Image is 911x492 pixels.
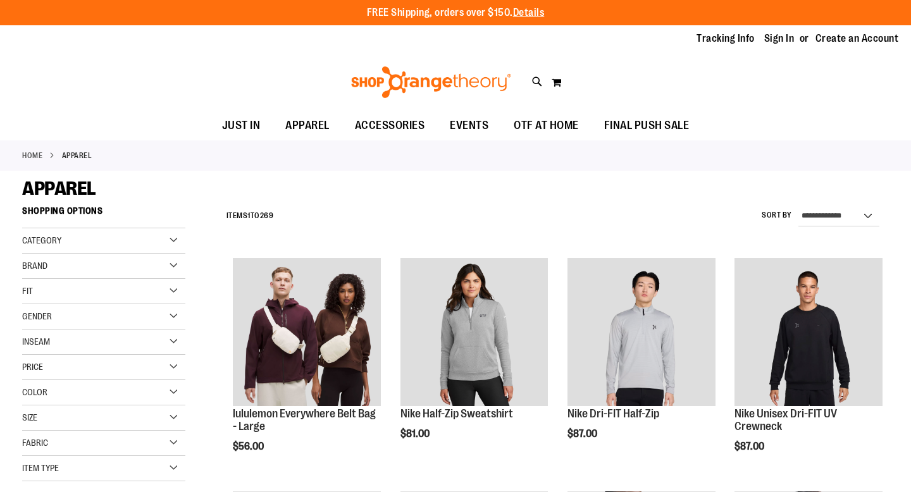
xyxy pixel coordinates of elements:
span: $81.00 [400,428,431,440]
span: Fabric [22,438,48,448]
div: product [728,252,889,484]
a: Nike Unisex Dri-FIT UV Crewneck [734,407,837,433]
a: Create an Account [815,32,899,46]
img: lululemon Everywhere Belt Bag - Large [233,258,381,406]
div: Color [22,380,185,405]
span: FINAL PUSH SALE [604,111,690,140]
h2: Items to [226,206,274,226]
div: Fabric [22,431,185,456]
img: Shop Orangetheory [349,66,513,98]
a: Nike Unisex Dri-FIT UV Crewneck [734,258,883,408]
span: Price [22,362,43,372]
div: Fit [22,279,185,304]
a: Sign In [764,32,795,46]
div: Category [22,228,185,254]
div: Price [22,355,185,380]
span: Size [22,412,37,422]
a: APPAREL [273,111,342,140]
span: Fit [22,286,33,296]
a: Details [513,7,545,18]
a: Tracking Info [697,32,755,46]
span: 269 [260,211,274,220]
a: Nike Half-Zip Sweatshirt [400,258,548,408]
span: Category [22,235,61,245]
a: Nike Dri-FIT Half-Zip [567,407,659,420]
strong: Shopping Options [22,200,185,228]
a: FINAL PUSH SALE [592,111,702,140]
strong: APPAREL [62,150,92,161]
img: Nike Dri-FIT Half-Zip [567,258,716,406]
div: Item Type [22,456,185,481]
span: Color [22,387,47,397]
div: product [394,252,555,472]
a: lululemon Everywhere Belt Bag - Large [233,258,381,408]
span: $87.00 [567,428,599,440]
a: JUST IN [209,111,273,140]
div: Gender [22,304,185,329]
span: Gender [22,311,52,321]
label: Sort By [762,210,792,221]
div: product [226,252,387,484]
a: ACCESSORIES [342,111,438,140]
div: product [561,252,722,472]
div: Inseam [22,329,185,355]
span: 1 [247,211,251,220]
span: ACCESSORIES [355,111,425,140]
a: lululemon Everywhere Belt Bag - Large [233,407,376,433]
a: Home [22,150,42,161]
span: APPAREL [22,178,96,199]
span: Inseam [22,336,50,347]
p: FREE Shipping, orders over $150. [367,6,545,20]
span: OTF AT HOME [514,111,579,140]
span: $56.00 [233,441,266,452]
span: Brand [22,261,47,271]
a: Nike Half-Zip Sweatshirt [400,407,513,420]
a: EVENTS [437,111,501,140]
span: $87.00 [734,441,766,452]
span: EVENTS [450,111,488,140]
a: OTF AT HOME [501,111,592,140]
a: Nike Dri-FIT Half-Zip [567,258,716,408]
div: Size [22,405,185,431]
span: JUST IN [222,111,261,140]
img: Nike Unisex Dri-FIT UV Crewneck [734,258,883,406]
span: Item Type [22,463,59,473]
div: Brand [22,254,185,279]
span: APPAREL [285,111,330,140]
img: Nike Half-Zip Sweatshirt [400,258,548,406]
